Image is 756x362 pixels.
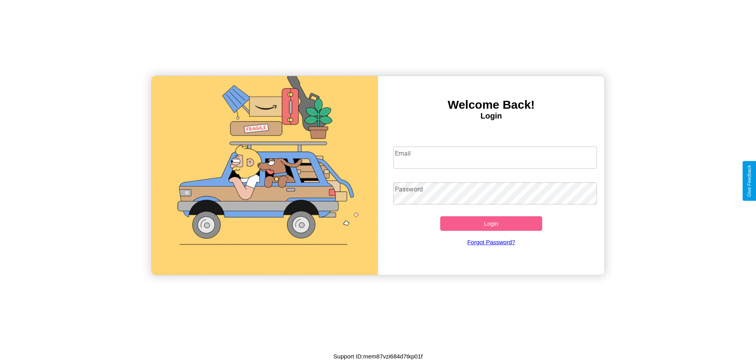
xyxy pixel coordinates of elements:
[378,98,604,111] h3: Welcome Back!
[152,76,378,275] img: gif
[378,111,604,121] h4: Login
[389,231,593,253] a: Forgot Password?
[334,351,423,362] p: Support ID: mem87vzi684d7tkp01f
[747,165,752,197] div: Give Feedback
[440,216,542,231] button: Login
